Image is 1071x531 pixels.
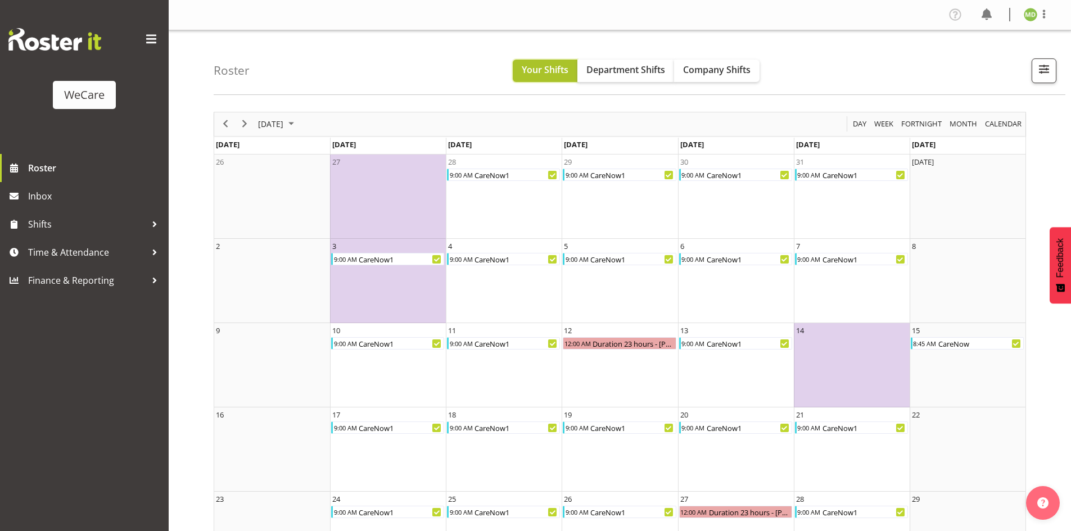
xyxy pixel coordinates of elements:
div: CareNow1 Begin From Tuesday, October 28, 2025 at 9:00:00 AM GMT+13:00 Ends At Tuesday, October 28... [447,169,560,181]
div: 25 [448,493,456,505]
div: CareNow1 [358,338,444,349]
div: CareNow1 [821,169,907,180]
td: Thursday, November 6, 2025 [678,239,794,323]
div: CareNow1 [358,506,444,518]
div: previous period [216,112,235,136]
div: 3 [332,240,336,252]
td: Friday, November 14, 2025 [794,323,910,407]
button: Feedback - Show survey [1050,227,1071,303]
div: 26 [216,156,224,167]
div: CareNow1 Begin From Thursday, November 13, 2025 at 9:00:00 AM GMT+13:00 Ends At Thursday, Novembe... [679,337,792,350]
div: CareNow1 Begin From Tuesday, November 25, 2025 at 9:00:00 AM GMT+13:00 Ends At Tuesday, November ... [447,506,560,518]
span: [DATE] [564,139,588,149]
div: CareNow1 Begin From Wednesday, October 29, 2025 at 9:00:00 AM GMT+13:00 Ends At Wednesday, Octobe... [563,169,676,181]
button: Timeline Week [873,117,896,131]
td: Wednesday, October 29, 2025 [562,155,677,239]
div: 30 [680,156,688,167]
td: Tuesday, November 4, 2025 [446,239,562,323]
div: 9:00 AM [333,338,358,349]
td: Sunday, November 9, 2025 [214,323,330,407]
div: 9:00 AM [449,422,473,433]
td: Thursday, October 30, 2025 [678,155,794,239]
div: CareNow1 [589,506,675,518]
div: CareNow1 [706,253,792,265]
span: Month [948,117,978,131]
div: CareNow1 [589,422,675,433]
span: [DATE] [912,139,936,149]
span: Your Shifts [522,63,568,76]
button: Previous [218,117,233,131]
td: Monday, November 10, 2025 [330,323,446,407]
div: 18 [448,409,456,420]
div: 26 [564,493,572,505]
div: CareNow1 [706,169,792,180]
div: Duration 23 hours - [PERSON_NAME] [708,506,792,518]
span: [DATE] [448,139,472,149]
div: 13 [680,325,688,336]
div: 9:00 AM [797,253,821,265]
div: 12 [564,325,572,336]
div: 14 [796,325,804,336]
div: CareNow1 Begin From Wednesday, November 19, 2025 at 9:00:00 AM GMT+13:00 Ends At Wednesday, Novem... [563,421,676,434]
div: CareNow1 Begin From Wednesday, November 26, 2025 at 9:00:00 AM GMT+13:00 Ends At Wednesday, Novem... [563,506,676,518]
div: CareNow1 [473,169,559,180]
div: CareNow1 Begin From Thursday, November 6, 2025 at 9:00:00 AM GMT+13:00 Ends At Thursday, November... [679,253,792,265]
span: [DATE] [796,139,820,149]
td: Saturday, November 1, 2025 [910,155,1025,239]
button: Next [237,117,252,131]
div: 28 [448,156,456,167]
div: 12:00 AM [563,338,591,349]
div: CareNow1 [821,506,907,518]
div: 9:00 AM [449,506,473,518]
div: 8 [912,240,916,252]
div: 9:00 AM [564,422,589,433]
img: help-xxl-2.png [1037,497,1049,509]
div: CareNow1 Begin From Monday, November 3, 2025 at 9:00:00 AM GMT+13:00 Ends At Monday, November 3, ... [331,253,444,265]
div: 9:00 AM [681,422,706,433]
div: CareNow1 Begin From Friday, November 28, 2025 at 9:00:00 AM GMT+13:00 Ends At Friday, November 28... [795,506,908,518]
span: Week [873,117,894,131]
div: CareNow [937,338,1023,349]
td: Tuesday, November 18, 2025 [446,407,562,492]
div: 17 [332,409,340,420]
button: Your Shifts [513,60,577,82]
div: 22 [912,409,920,420]
div: 31 [796,156,804,167]
div: 9:00 AM [797,422,821,433]
td: Sunday, November 2, 2025 [214,239,330,323]
div: CareNow1 Begin From Wednesday, November 5, 2025 at 9:00:00 AM GMT+13:00 Ends At Wednesday, Novemb... [563,253,676,265]
div: 28 [796,493,804,505]
div: Duration 23 hours - Marie-Claire Dickson-Bakker Begin From Wednesday, November 12, 2025 at 12:00:... [563,337,676,350]
span: Department Shifts [586,63,665,76]
div: CareNow1 [589,253,675,265]
div: 15 [912,325,920,336]
div: 9:00 AM [449,338,473,349]
div: CareNow1 Begin From Monday, November 24, 2025 at 9:00:00 AM GMT+13:00 Ends At Monday, November 24... [331,506,444,518]
button: Department Shifts [577,60,674,82]
div: 2 [216,240,220,252]
div: 19 [564,409,572,420]
div: CareNow1 Begin From Monday, November 17, 2025 at 9:00:00 AM GMT+13:00 Ends At Monday, November 17... [331,421,444,434]
div: CareNow1 Begin From Tuesday, November 11, 2025 at 9:00:00 AM GMT+13:00 Ends At Tuesday, November ... [447,337,560,350]
button: November 2025 [256,117,299,131]
div: CareNow1 [473,253,559,265]
button: Timeline Month [948,117,979,131]
span: Roster [28,160,163,176]
div: CareNow1 Begin From Monday, November 10, 2025 at 9:00:00 AM GMT+13:00 Ends At Monday, November 10... [331,337,444,350]
td: Friday, November 7, 2025 [794,239,910,323]
div: 6 [680,240,684,252]
td: Saturday, November 22, 2025 [910,407,1025,492]
span: Shifts [28,216,146,233]
div: 9:00 AM [333,506,358,518]
td: Sunday, October 26, 2025 [214,155,330,239]
div: 9:00 AM [681,169,706,180]
div: CareNow Begin From Saturday, November 15, 2025 at 8:45:00 AM GMT+13:00 Ends At Saturday, November... [911,337,1024,350]
div: CareNow1 [589,169,675,180]
td: Friday, November 21, 2025 [794,407,910,492]
td: Saturday, November 8, 2025 [910,239,1025,323]
div: 9:00 AM [449,253,473,265]
div: next period [235,112,254,136]
div: CareNow1 [706,338,792,349]
td: Thursday, November 13, 2025 [678,323,794,407]
div: CareNow1 Begin From Tuesday, November 18, 2025 at 9:00:00 AM GMT+13:00 Ends At Tuesday, November ... [447,421,560,434]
